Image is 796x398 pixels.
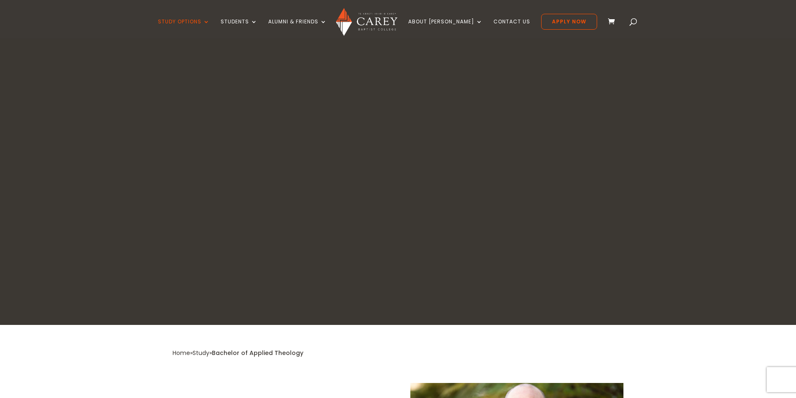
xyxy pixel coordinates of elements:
[541,14,597,30] a: Apply Now
[221,19,257,38] a: Students
[336,8,397,36] img: Carey Baptist College
[193,349,209,357] a: Study
[268,19,327,38] a: Alumni & Friends
[173,349,303,357] span: » »
[158,19,210,38] a: Study Options
[493,19,530,38] a: Contact Us
[212,349,303,357] span: Bachelor of Applied Theology
[173,349,190,357] a: Home
[408,19,483,38] a: About [PERSON_NAME]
